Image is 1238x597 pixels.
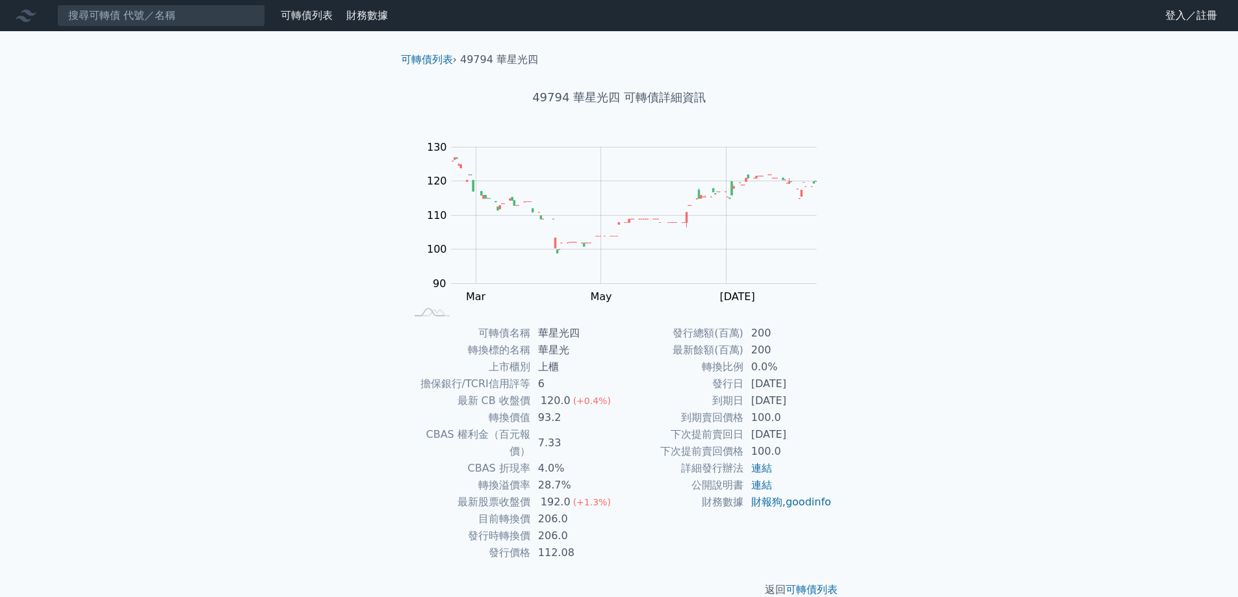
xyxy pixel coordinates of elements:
td: CBAS 權利金（百元報價） [406,426,530,460]
li: › [401,52,457,68]
td: CBAS 折現率 [406,460,530,477]
td: 可轉債名稱 [406,325,530,342]
g: Chart [420,141,836,329]
td: 公開說明書 [619,477,743,494]
td: 發行日 [619,375,743,392]
a: 可轉債列表 [786,583,838,596]
td: 上市櫃別 [406,359,530,375]
span: (+0.4%) [573,396,611,406]
td: 目前轉換價 [406,511,530,527]
td: 200 [743,325,832,342]
td: 206.0 [530,511,619,527]
td: 206.0 [530,527,619,544]
td: 100.0 [743,409,832,426]
span: (+1.3%) [573,497,611,507]
a: 財務數據 [346,9,388,21]
td: 財務數據 [619,494,743,511]
tspan: 90 [433,277,446,290]
td: 28.7% [530,477,619,494]
a: goodinfo [786,496,831,508]
td: 200 [743,342,832,359]
td: 7.33 [530,426,619,460]
tspan: 110 [427,209,447,222]
div: 192.0 [538,494,573,511]
td: [DATE] [743,426,832,443]
tspan: 100 [427,243,447,255]
td: 轉換溢價率 [406,477,530,494]
tspan: [DATE] [720,290,755,303]
tspan: 130 [427,141,447,153]
td: 轉換標的名稱 [406,342,530,359]
td: 100.0 [743,443,832,460]
a: 財報狗 [751,496,782,508]
td: 112.08 [530,544,619,561]
td: 華星光四 [530,325,619,342]
td: 93.2 [530,409,619,426]
td: 轉換價值 [406,409,530,426]
tspan: May [590,290,612,303]
tspan: 120 [427,175,447,187]
td: 下次提前賣回日 [619,426,743,443]
td: 0.0% [743,359,832,375]
td: 發行時轉換價 [406,527,530,544]
td: 4.0% [530,460,619,477]
td: 最新 CB 收盤價 [406,392,530,409]
td: 發行總額(百萬) [619,325,743,342]
td: 6 [530,375,619,392]
td: 華星光 [530,342,619,359]
td: 發行價格 [406,544,530,561]
input: 搜尋可轉債 代號／名稱 [57,5,265,27]
td: [DATE] [743,392,832,409]
td: , [743,494,832,511]
li: 49794 華星光四 [460,52,538,68]
td: 詳細發行辦法 [619,460,743,477]
h1: 49794 華星光四 可轉債詳細資訊 [391,88,848,107]
div: 120.0 [538,392,573,409]
td: 到期賣回價格 [619,409,743,426]
a: 連結 [751,462,772,474]
a: 可轉債列表 [281,9,333,21]
td: 到期日 [619,392,743,409]
td: [DATE] [743,375,832,392]
td: 轉換比例 [619,359,743,375]
td: 上櫃 [530,359,619,375]
td: 擔保銀行/TCRI信用評等 [406,375,530,392]
a: 可轉債列表 [401,53,453,66]
td: 最新餘額(百萬) [619,342,743,359]
a: 連結 [751,479,772,491]
td: 最新股票收盤價 [406,494,530,511]
a: 登入／註冊 [1155,5,1228,26]
tspan: Mar [466,290,486,303]
td: 下次提前賣回價格 [619,443,743,460]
